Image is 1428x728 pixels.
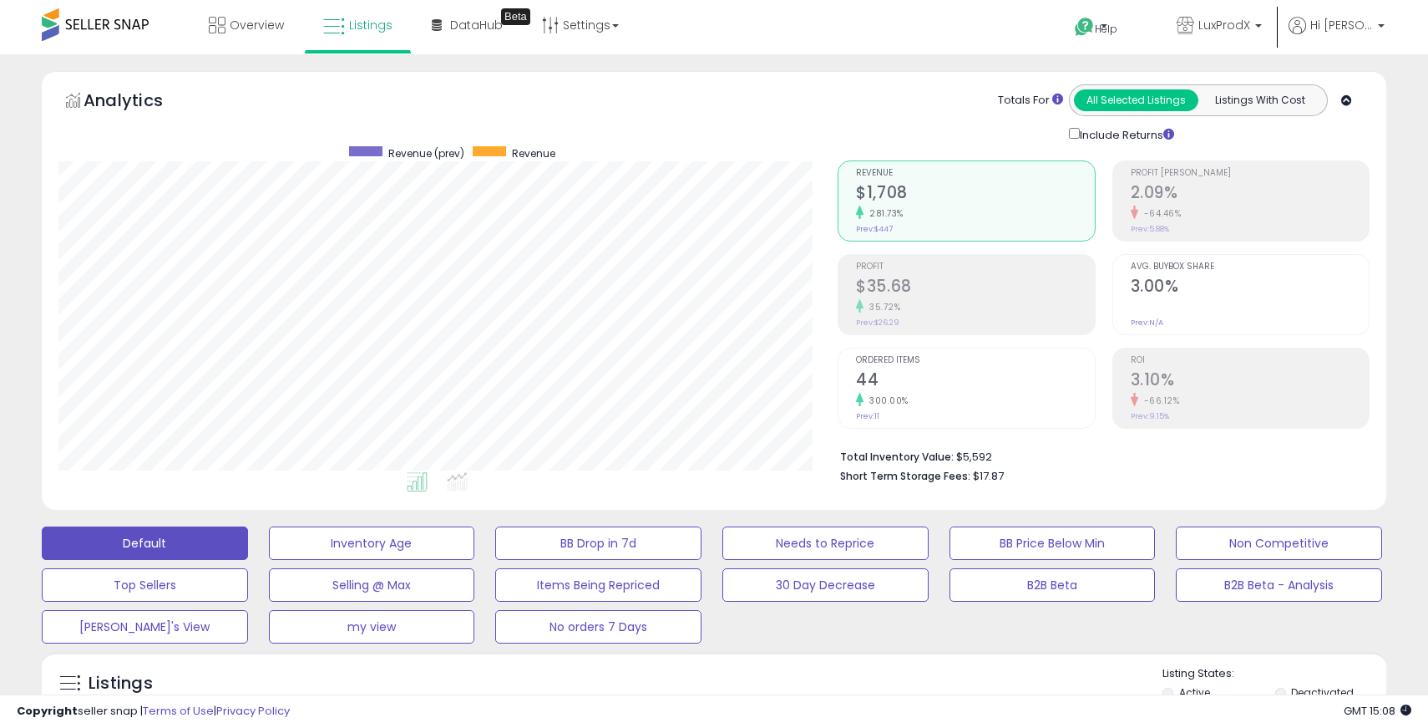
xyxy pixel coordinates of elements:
span: Revenue [856,169,1094,178]
small: 35.72% [863,301,900,313]
label: Deactivated [1291,685,1354,700]
small: -64.46% [1138,207,1182,220]
span: Revenue [512,146,555,160]
span: Overview [230,17,284,33]
button: Needs to Reprice [722,527,929,560]
li: $5,592 [840,445,1357,466]
label: Active [1179,685,1210,700]
small: 281.73% [863,207,904,220]
button: Items Being Repriced [495,568,701,602]
small: -66.12% [1138,395,1180,407]
small: Prev: 5.88% [1131,224,1169,234]
button: Inventory Age [269,527,475,560]
b: Total Inventory Value: [840,450,954,464]
b: Short Term Storage Fees: [840,469,970,483]
h2: $35.68 [856,277,1094,299]
small: Prev: 11 [856,411,879,421]
button: my view [269,610,475,644]
span: $17.87 [973,468,1004,484]
span: Listings [349,17,392,33]
span: Avg. Buybox Share [1131,262,1369,272]
div: Include Returns [1056,125,1194,144]
h2: $1,708 [856,183,1094,206]
div: Totals For [998,93,1063,109]
span: Profit [856,262,1094,272]
button: Non Competitive [1176,527,1382,560]
a: Help [1061,4,1150,54]
h2: 3.10% [1131,370,1369,393]
button: Top Sellers [42,568,248,602]
button: Listings With Cost [1198,89,1322,111]
h5: Analytics [84,89,195,116]
span: Revenue (prev) [388,146,464,160]
button: All Selected Listings [1074,89,1198,111]
button: No orders 7 Days [495,610,701,644]
h2: 44 [856,370,1094,393]
span: 2025-10-8 15:08 GMT [1344,703,1411,719]
span: LuxProdX [1198,17,1250,33]
small: Prev: N/A [1131,318,1163,328]
h2: 2.09% [1131,183,1369,206]
button: B2B Beta - Analysis [1176,568,1382,602]
span: DataHub [450,17,503,33]
small: 300.00% [863,395,909,407]
button: B2B Beta [949,568,1156,602]
h5: Listings [89,672,153,695]
small: Prev: $447 [856,224,893,234]
button: BB Drop in 7d [495,527,701,560]
div: Tooltip anchor [501,8,530,25]
strong: Copyright [17,703,78,719]
span: ROI [1131,356,1369,365]
button: Selling @ Max [269,568,475,602]
p: Listing States: [1162,666,1385,682]
button: [PERSON_NAME]'s View [42,610,248,644]
h2: 3.00% [1131,277,1369,299]
span: Hi [PERSON_NAME] [1310,17,1373,33]
a: Privacy Policy [216,703,290,719]
span: Help [1095,22,1117,36]
button: Default [42,527,248,560]
i: Get Help [1074,17,1095,38]
button: BB Price Below Min [949,527,1156,560]
a: Terms of Use [143,703,214,719]
span: Ordered Items [856,356,1094,365]
div: seller snap | | [17,704,290,720]
small: Prev: $26.29 [856,318,899,328]
button: 30 Day Decrease [722,568,929,602]
small: Prev: 9.15% [1131,411,1169,421]
a: Hi [PERSON_NAME] [1289,17,1385,54]
span: Profit [PERSON_NAME] [1131,169,1369,178]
